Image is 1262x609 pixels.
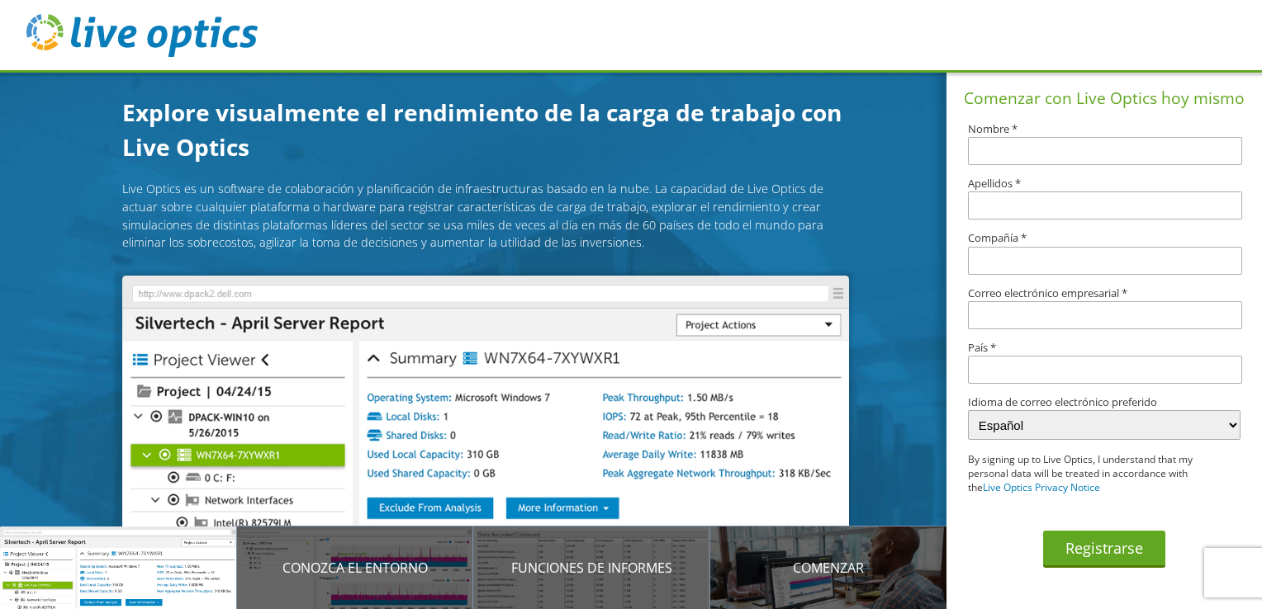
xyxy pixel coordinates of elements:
[1043,531,1165,568] button: Registrarse
[968,397,1240,408] label: Idioma de correo electrónico preferido
[983,480,1100,494] a: Live Optics Privacy Notice
[968,124,1240,135] label: Nombre *
[968,233,1240,243] label: Compañía *
[710,558,947,578] p: Comenzar
[122,95,849,164] h1: Explore visualmente el rendimiento de la carga de trabajo con Live Optics
[968,178,1240,189] label: Apellidos *
[26,14,258,57] img: live_optics_svg.svg
[953,87,1255,111] h1: Comenzar con Live Optics hoy mismo
[473,558,710,578] p: Funciones de informes
[237,558,474,578] p: Conozca el entorno
[968,453,1212,494] p: By signing up to Live Optics, I understand that my personal data will be treated in accordance wi...
[122,180,849,251] p: Live Optics es un software de colaboración y planificación de infraestructuras basado en la nube....
[968,288,1240,299] label: Correo electrónico empresarial *
[968,342,1240,353] label: País *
